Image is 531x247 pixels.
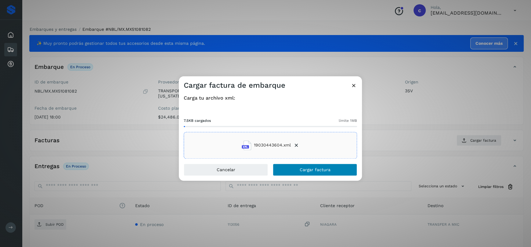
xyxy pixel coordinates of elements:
h3: Cargar factura de embarque [184,81,285,90]
span: 7.5KB cargados [184,118,211,123]
span: 19030443604.xml [254,142,291,149]
button: Cancelar [184,164,268,176]
span: Cargar factura [300,168,331,172]
h4: Carga tu archivo xml: [184,95,357,101]
span: Cancelar [217,168,235,172]
span: límite 1MB [339,118,357,123]
button: Cargar factura [273,164,357,176]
